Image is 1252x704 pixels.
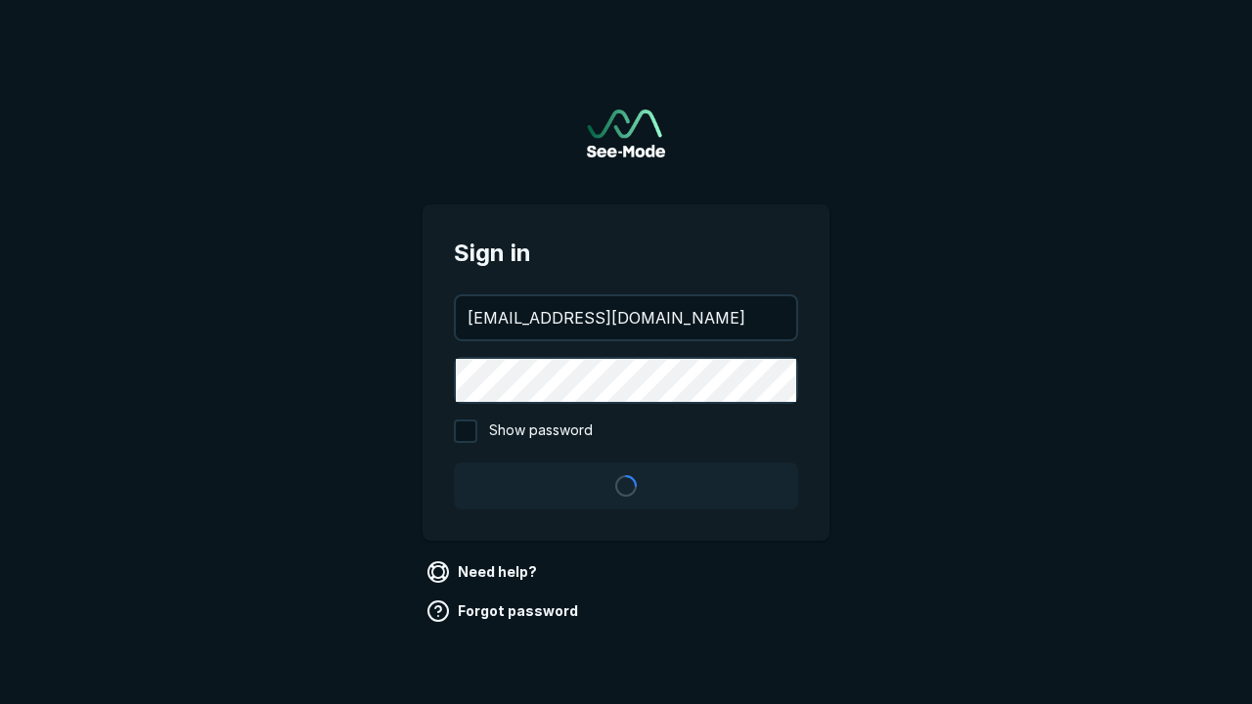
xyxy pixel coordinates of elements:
a: Need help? [423,556,545,588]
input: your@email.com [456,296,796,339]
a: Forgot password [423,595,586,627]
span: Sign in [454,236,798,271]
span: Show password [489,419,593,443]
img: See-Mode Logo [587,110,665,157]
a: Go to sign in [587,110,665,157]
